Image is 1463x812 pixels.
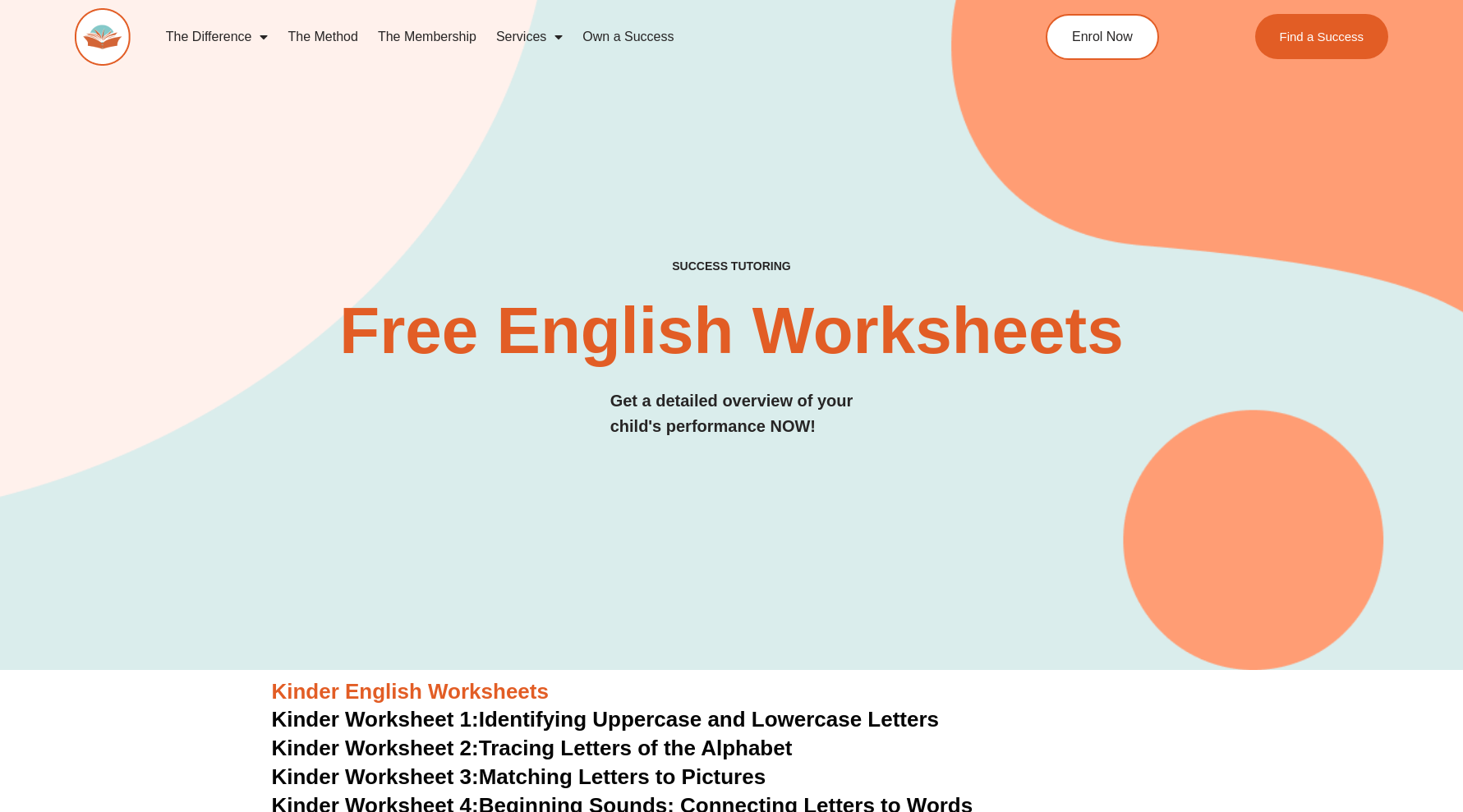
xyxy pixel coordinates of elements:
a: The Membership [368,18,486,56]
a: Enrol Now [1046,14,1159,60]
h2: Free English Worksheets​ [298,298,1166,364]
span: Kinder Worksheet 2: [272,736,479,760]
span: Kinder Worksheet 3: [272,764,479,789]
a: Kinder Worksheet 3:Matching Letters to Pictures [272,764,766,789]
a: Own a Success [573,18,683,56]
a: The Method [278,18,367,56]
h3: Kinder English Worksheets [272,678,1192,706]
span: Find a Success [1280,30,1364,43]
a: Services [486,18,573,56]
h4: SUCCESS TUTORING​ [537,259,927,273]
span: Kinder Worksheet 1: [272,707,479,732]
a: Kinder Worksheet 2:Tracing Letters of the Alphabet [272,736,793,760]
a: Kinder Worksheet 1:Identifying Uppercase and Lowercase Letters [272,707,940,732]
a: Find a Success [1255,14,1389,59]
nav: Menu [156,18,971,56]
a: The Difference [156,18,278,56]
span: Enrol Now [1072,30,1133,44]
h3: Get a detailed overview of your child's performance NOW! [610,388,853,439]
